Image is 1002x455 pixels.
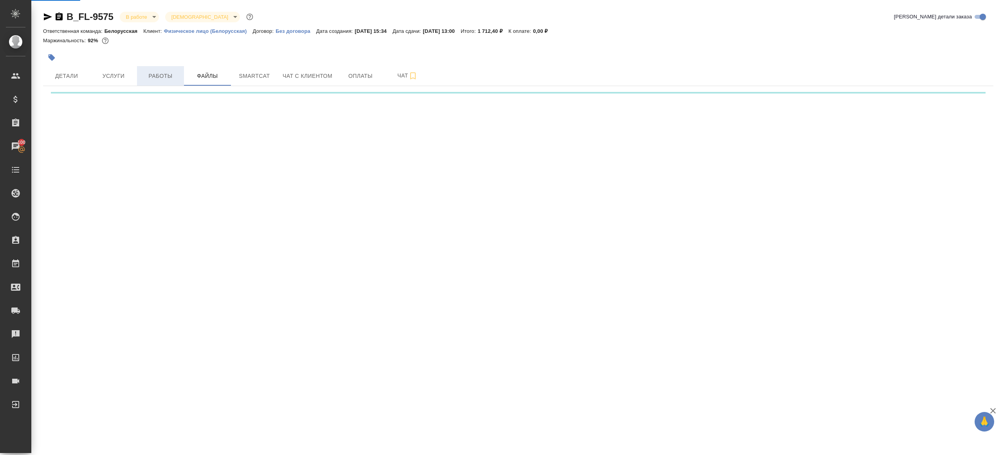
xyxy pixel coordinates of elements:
button: Добавить тэг [43,49,60,66]
p: Маржинальность: [43,38,88,43]
a: B_FL-9575 [67,11,114,22]
div: В работе [120,12,159,22]
p: 92% [88,38,100,43]
p: 0,00 ₽ [533,28,554,34]
p: К оплате: [508,28,533,34]
p: Без договора [276,28,316,34]
span: 100 [13,138,31,146]
svg: Подписаться [408,71,418,81]
p: Договор: [253,28,276,34]
button: В работе [124,14,150,20]
a: 100 [2,137,29,156]
p: Итого: [461,28,478,34]
span: 🙏 [978,414,991,430]
p: [DATE] 13:00 [423,28,461,34]
span: Работы [142,71,179,81]
span: Чат [389,71,426,81]
p: [DATE] 15:34 [355,28,393,34]
p: Ответственная команда: [43,28,105,34]
a: Без договора [276,27,316,34]
span: Оплаты [342,71,379,81]
span: Smartcat [236,71,273,81]
p: Белорусская [105,28,144,34]
span: Чат с клиентом [283,71,332,81]
span: Услуги [95,71,132,81]
p: Физическое лицо (Белорусская) [164,28,252,34]
button: 🙏 [975,412,994,432]
a: Физическое лицо (Белорусская) [164,27,252,34]
button: [DEMOGRAPHIC_DATA] [169,14,231,20]
span: [PERSON_NAME] детали заказа [894,13,972,21]
button: Скопировать ссылку [54,12,64,22]
span: Детали [48,71,85,81]
div: В работе [165,12,240,22]
span: Файлы [189,71,226,81]
p: Дата сдачи: [393,28,423,34]
button: Скопировать ссылку для ЯМессенджера [43,12,52,22]
button: Доп статусы указывают на важность/срочность заказа [245,12,255,22]
p: Клиент: [143,28,164,34]
p: Дата создания: [316,28,355,34]
p: 1 712,40 ₽ [478,28,508,34]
